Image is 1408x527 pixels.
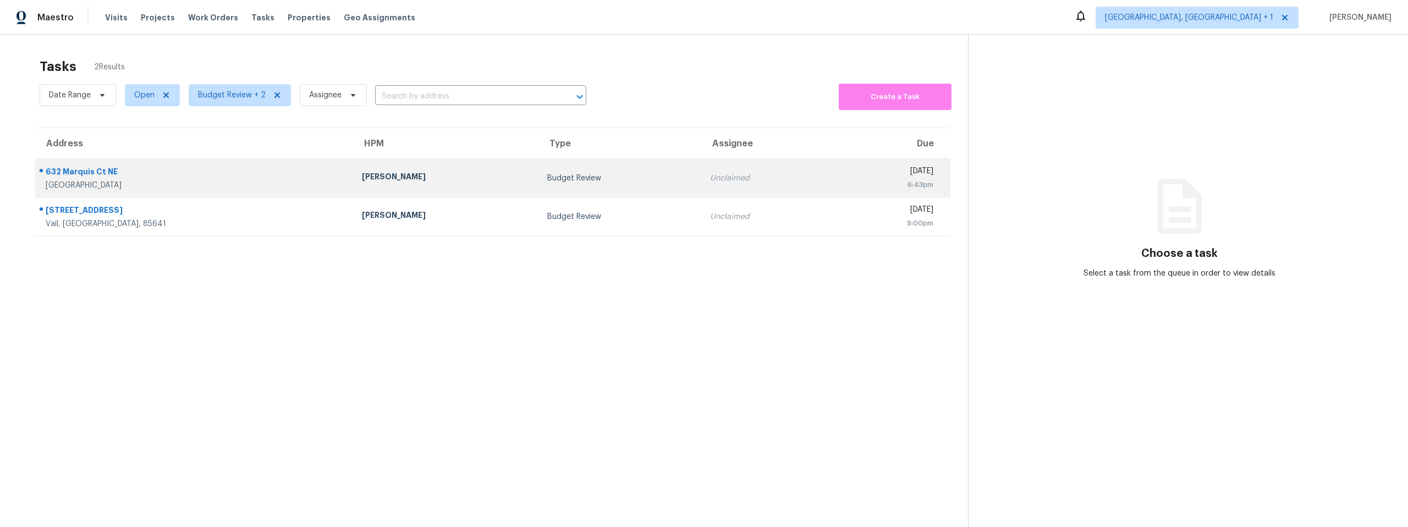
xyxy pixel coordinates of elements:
button: Open [572,89,587,105]
button: Create a Task [839,84,952,110]
span: Open [134,90,155,101]
span: Geo Assignments [344,12,415,23]
span: Projects [141,12,175,23]
div: Select a task from the queue in order to view details [1074,268,1285,279]
th: Due [832,128,950,159]
div: Budget Review [547,173,692,184]
div: 9:00pm [840,218,933,229]
span: Create a Task [844,91,946,103]
input: Search by address [375,88,555,105]
div: 632 Marquis Ct NE [46,166,344,180]
span: Properties [288,12,331,23]
div: 6:43pm [840,179,933,190]
span: [GEOGRAPHIC_DATA], [GEOGRAPHIC_DATA] + 1 [1105,12,1273,23]
div: [STREET_ADDRESS] [46,205,344,218]
div: [GEOGRAPHIC_DATA] [46,180,344,191]
span: Assignee [309,90,342,101]
div: [DATE] [840,166,933,179]
span: Date Range [49,90,91,101]
div: Budget Review [547,211,692,222]
span: Maestro [37,12,74,23]
th: Address [35,128,353,159]
span: 2 Results [94,62,125,73]
div: [PERSON_NAME] [362,210,530,223]
h2: Tasks [40,61,76,72]
th: HPM [353,128,538,159]
div: [PERSON_NAME] [362,171,530,185]
div: Unclaimed [710,211,823,222]
div: [DATE] [840,204,933,218]
span: Tasks [251,14,274,21]
th: Type [538,128,701,159]
div: Vail, [GEOGRAPHIC_DATA], 85641 [46,218,344,229]
span: [PERSON_NAME] [1325,12,1391,23]
span: Visits [105,12,128,23]
div: Unclaimed [710,173,823,184]
h3: Choose a task [1141,248,1218,259]
th: Assignee [701,128,832,159]
span: Budget Review + 2 [198,90,266,101]
span: Work Orders [188,12,238,23]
